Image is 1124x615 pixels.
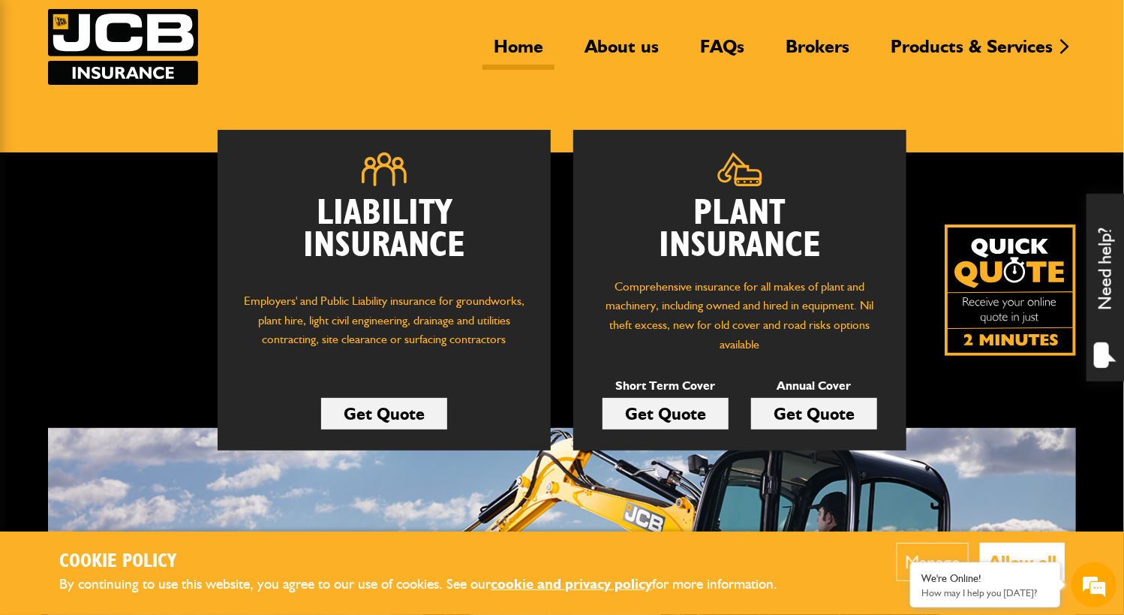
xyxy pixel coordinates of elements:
[751,398,877,430] a: Get Quote
[48,9,198,85] img: JCB Insurance Services logo
[980,543,1065,581] button: Allow all
[573,35,670,70] a: About us
[59,573,802,596] p: By continuing to use this website, you agree to our use of cookies. See our for more information.
[603,398,729,430] a: Get Quote
[1086,194,1124,381] div: Need help?
[879,35,1064,70] a: Products & Services
[596,277,884,354] p: Comprehensive insurance for all makes of plant and machinery, including owned and hired in equipm...
[945,225,1076,356] img: Quick Quote
[603,376,729,396] p: Short Term Cover
[240,291,528,363] p: Employers' and Public Liability insurance for groundworks, plant hire, light civil engineering, d...
[48,9,198,85] a: JCB Insurance Services
[897,543,969,581] button: Manage
[751,376,877,396] p: Annual Cover
[491,575,652,592] a: cookie and privacy policy
[482,35,554,70] a: Home
[945,225,1076,356] a: Get your insurance quote isn just 2-minutes
[240,197,528,277] h2: Liability Insurance
[321,398,447,430] a: Get Quote
[921,572,1049,585] div: We're Online!
[59,550,802,574] h2: Cookie Policy
[921,587,1049,598] p: How may I help you today?
[596,197,884,262] h2: Plant Insurance
[689,35,756,70] a: FAQs
[774,35,861,70] a: Brokers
